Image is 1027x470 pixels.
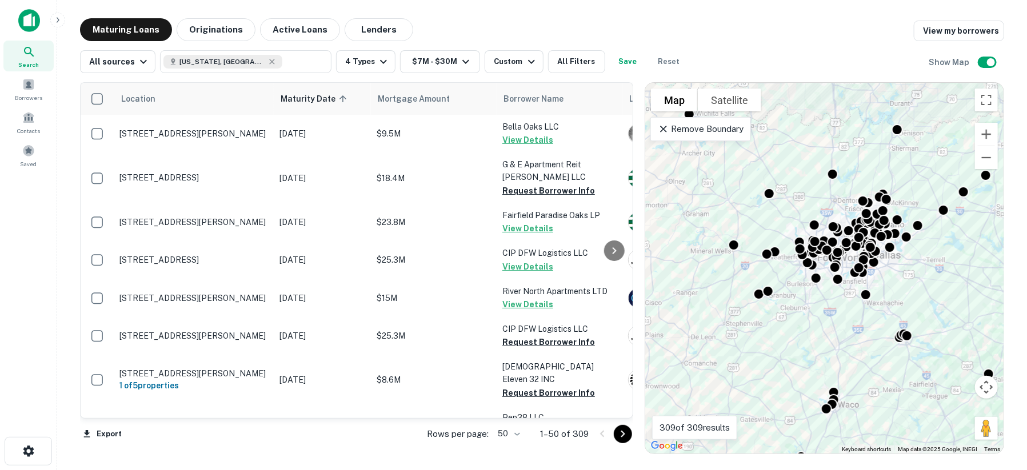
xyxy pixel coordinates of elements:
div: Cbre Capital Advisors, INC [628,168,800,188]
span: Borrower Name [503,92,564,106]
span: Saved [21,159,37,168]
img: picture [629,370,648,389]
p: $15M [377,292,491,304]
p: [DATE] [279,254,365,266]
p: $18.4M [377,172,491,184]
p: CIP DFW Logistics LLC [502,323,617,335]
a: Terms (opens in new tab) [984,446,1000,452]
span: Contacts [17,126,40,135]
p: Bella Oaks LLC [502,120,617,133]
p: $25.3M [377,254,491,266]
p: [STREET_ADDRESS] [119,255,268,265]
a: Saved [3,140,54,171]
button: Go to next page [614,425,632,443]
span: Map data ©2025 Google, INEGI [898,446,977,452]
span: Search [18,60,39,69]
div: All sources [89,55,150,69]
img: Google [648,439,686,453]
div: Cbre Capital Advisors, INC [628,212,800,232]
div: Bank Of Hope [628,250,800,270]
p: 1–50 of 309 [540,427,589,441]
a: Contacts [3,107,54,138]
p: $8.6M [377,373,491,386]
p: [STREET_ADDRESS] [119,172,268,183]
button: Maturing Loans [80,18,172,41]
img: capitalize-icon.png [18,9,40,32]
button: View Details [502,260,553,274]
p: [STREET_ADDRESS][PERSON_NAME] [119,331,268,341]
button: Lenders [345,18,413,41]
div: DLP Funding [628,414,800,435]
button: Zoom in [975,123,998,146]
span: Borrowers [15,93,42,102]
button: All Filters [548,50,605,73]
img: picture [629,250,648,270]
p: [STREET_ADDRESS][PERSON_NAME] [119,293,268,303]
button: Request Borrower Info [502,386,595,400]
p: River North Apartments LTD [502,285,617,298]
p: [STREET_ADDRESS][PERSON_NAME] [119,217,268,227]
button: All sources [80,50,155,73]
div: 50 [493,425,522,442]
h6: Show Map [929,56,971,69]
span: Maturity Date [281,92,350,106]
h6: 1 of 5 properties [119,379,268,392]
p: [DATE] [279,330,365,342]
p: $9.5M [377,127,491,140]
p: Remove Boundary [658,122,743,136]
button: Reset [651,50,688,73]
p: Pep38 LLC [502,411,617,424]
button: View Details [502,298,553,311]
button: Keyboard shortcuts [842,445,891,453]
a: Borrowers [3,74,54,105]
span: Lender [629,92,657,106]
button: Show satellite imagery [698,89,761,111]
p: [DATE] [279,418,365,431]
p: [DATE] [279,216,365,228]
span: Location [121,92,155,106]
a: View my borrowers [914,21,1004,41]
button: $7M - $30M [400,50,480,73]
img: picture [629,212,648,232]
button: View Details [502,133,553,147]
button: Toggle fullscreen view [975,89,998,111]
div: Frost [628,369,800,390]
p: [DEMOGRAPHIC_DATA] Eleven 32 INC [502,360,617,385]
button: Active Loans [260,18,340,41]
img: picture [629,326,648,346]
p: $23.8M [377,216,491,228]
button: Custom [485,50,543,73]
iframe: Chat Widget [970,379,1027,433]
th: Mortgage Amount [371,83,497,115]
th: Location [114,83,274,115]
div: Custom [494,55,538,69]
button: Save your search to get updates of matches that match your search criteria. [610,50,646,73]
button: Zoom out [975,146,998,169]
p: [STREET_ADDRESS][PERSON_NAME] [119,368,268,379]
p: 309 of 309 results [660,421,730,435]
div: Allstate [628,288,800,308]
p: [STREET_ADDRESS][PERSON_NAME] [119,128,268,139]
div: 0 0 [645,83,1004,453]
div: Bank Of Hope [628,326,800,346]
a: Search [3,41,54,71]
p: [DATE] [279,292,365,304]
img: picture [629,288,648,308]
button: View Details [502,222,553,235]
span: Mortgage Amount [378,92,465,106]
button: Show street map [651,89,698,111]
p: Fairfield Paradise Oaks LP [502,209,617,222]
p: Rows per page: [427,427,489,441]
img: picture [629,168,648,188]
button: Export [80,425,125,443]
a: Open this area in Google Maps (opens a new window) [648,439,686,453]
p: [DATE] [279,172,365,184]
p: $25.3M [377,330,491,342]
span: [US_STATE], [GEOGRAPHIC_DATA] [179,57,265,67]
th: Borrower Name [497,83,622,115]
